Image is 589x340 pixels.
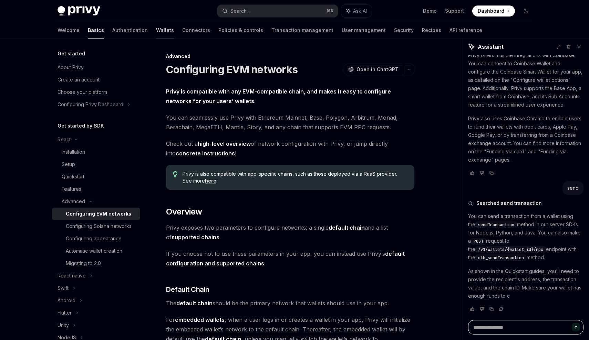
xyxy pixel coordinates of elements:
h5: Get started [58,50,85,58]
a: Authentication [112,22,148,39]
strong: default chain [329,224,365,231]
h5: Get started by SDK [58,122,104,130]
a: Installation [52,146,140,158]
a: Dashboard [472,6,515,17]
div: Create an account [58,76,100,84]
a: Basics [88,22,104,39]
div: About Privy [58,63,84,72]
a: default chain [329,224,365,231]
button: Ask AI [341,5,372,17]
div: Flutter [58,309,72,317]
a: high-level overview [198,140,251,147]
a: Quickstart [52,171,140,183]
span: Check out a of network configuration with Privy, or jump directly into ! [166,139,414,158]
a: Automatic wallet creation [52,245,140,257]
a: Choose your platform [52,86,140,98]
span: Dashboard [478,8,504,14]
span: Ask AI [353,8,367,14]
button: Open in ChatGPT [344,64,403,75]
a: Configuring Solana networks [52,220,140,232]
a: Recipes [422,22,441,39]
strong: Privy is compatible with any EVM-compatible chain, and makes it easy to configure networks for yo... [166,88,391,105]
div: Search... [230,7,250,15]
a: About Privy [52,61,140,74]
span: sendTransaction [478,222,514,228]
a: Welcome [58,22,80,39]
a: Configuring appearance [52,232,140,245]
a: Transaction management [271,22,333,39]
a: Policies & controls [218,22,263,39]
div: Choose your platform [58,88,107,96]
strong: default chain [176,300,213,307]
div: send [567,185,579,191]
span: /v1/wallets/{wallet_id}/rpc [478,247,543,252]
div: Configuring Solana networks [66,222,132,230]
a: concrete instructions [176,150,235,157]
div: Unity [58,321,69,329]
a: Features [52,183,140,195]
div: Configuring appearance [66,234,122,243]
div: Configuring EVM networks [66,210,131,218]
p: You can send a transaction from a wallet using the method in our server SDKs for Node.js, Python,... [468,212,583,262]
span: Privy is also compatible with app-specific chains, such as those deployed via a RaaS provider. Se... [183,171,407,184]
div: Android [58,296,75,305]
span: Overview [166,206,202,217]
div: Advanced [166,53,414,60]
span: If you choose not to use these parameters in your app, you can instead use Privy’s . [166,249,414,268]
span: Open in ChatGPT [356,66,399,73]
h1: Configuring EVM networks [166,63,298,76]
span: Default Chain [166,285,209,294]
span: eth_sendTransaction [478,255,524,261]
p: Privy offers multiple integrations with Coinbase. You can connect to Coinbase Wallet and configur... [468,51,583,109]
span: The should be the primary network that wallets should use in your app. [166,298,414,308]
a: Support [445,8,464,14]
strong: embedded wallets [175,316,225,323]
a: Wallets [156,22,174,39]
span: Searched send transaction [476,200,542,207]
span: ⌘ K [327,8,334,14]
a: supported chains [172,234,219,241]
span: POST [474,239,483,244]
button: Searched send transaction [468,200,583,207]
a: User management [342,22,386,39]
div: Advanced [62,197,85,206]
p: As shown in the Quickstart guides, you'll need to provide the recipient's address, the transactio... [468,267,583,300]
div: Automatic wallet creation [66,247,122,255]
span: You can seamlessly use Privy with Ethereum Mainnet, Base, Polygon, Arbitrum, Monad, Berachain, Me... [166,113,414,132]
span: Assistant [478,43,504,51]
img: dark logo [58,6,100,16]
a: API reference [449,22,482,39]
div: React native [58,272,86,280]
div: React [58,135,71,144]
p: Privy also uses Coinbase Onramp to enable users to fund their wallets with debit cards, Apple Pay... [468,114,583,164]
div: Configuring Privy Dashboard [58,100,123,109]
div: Installation [62,148,85,156]
div: Quickstart [62,173,84,181]
div: Features [62,185,81,193]
svg: Tip [173,171,178,177]
a: Create an account [52,74,140,86]
a: Connectors [182,22,210,39]
div: Swift [58,284,69,292]
button: Toggle dark mode [520,6,531,17]
div: Migrating to 2.0 [66,259,101,267]
a: Setup [52,158,140,171]
a: Security [394,22,414,39]
a: Configuring EVM networks [52,208,140,220]
a: Demo [423,8,437,14]
button: Send message [572,323,580,331]
a: here [205,178,216,184]
span: Privy exposes two parameters to configure networks: a single and a list of . [166,223,414,242]
a: Migrating to 2.0 [52,257,140,270]
button: Search...⌘K [217,5,338,17]
div: Setup [62,160,75,168]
